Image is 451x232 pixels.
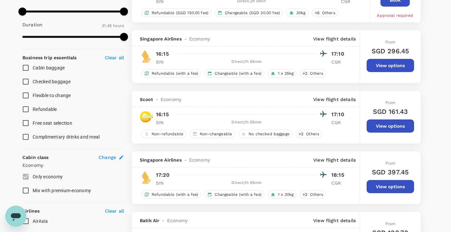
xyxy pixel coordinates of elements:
[296,130,322,138] div: +2Others
[140,36,182,42] span: Singapore Airlines
[331,50,348,58] p: 17:10
[246,131,292,137] span: No checked baggage
[141,69,201,78] div: Refundable (with a fee)
[268,69,296,78] div: 1 x 25kg
[307,71,326,76] span: Others
[99,154,116,161] span: Change
[141,9,211,17] div: Refundable (SGD 150.00 fee)
[22,55,77,60] strong: Business trip essentials
[176,180,317,186] div: Direct , 1h 55min
[156,171,169,179] p: 17:20
[182,36,189,42] span: -
[140,217,159,224] span: Batik Air
[385,100,396,105] span: From
[331,119,348,126] p: CGK
[105,54,124,61] p: Clear all
[215,9,283,17] div: Changeable (SGD 30.00 fee)
[176,119,317,126] div: Direct , 1h 55min
[377,13,413,18] span: Approval required
[294,10,308,16] span: 30kg
[331,111,348,118] p: 17:10
[331,171,348,179] p: 18:15
[140,157,182,163] span: Singapore Airlines
[156,59,172,65] p: SIN
[303,131,322,137] span: Others
[182,157,189,163] span: -
[189,157,210,163] span: Economy
[367,59,414,72] button: View options
[300,69,326,78] div: +2Others
[156,111,169,118] p: 16:15
[275,71,296,76] span: 1 x 25kg
[149,71,201,76] span: Refundable (with a fee)
[312,9,338,17] div: +6Others
[331,180,348,186] p: CGK
[385,221,396,226] span: From
[367,180,414,193] button: View options
[385,40,396,44] span: From
[33,120,72,126] span: Free seat selection
[141,190,201,199] div: Refundable (with a fee)
[314,10,321,16] span: + 6
[5,206,26,227] iframe: Button to launch messaging window
[204,190,264,199] div: Changeable (with a fee)
[22,21,43,28] p: Duration
[372,46,409,56] h6: SGD 296.45
[313,36,356,42] p: View flight details
[22,162,124,168] p: Economy
[141,130,186,138] div: Non-refundable
[275,192,296,197] span: 1 x 30kg
[33,79,71,84] span: Checked baggage
[297,131,305,137] span: + 2
[301,71,309,76] span: + 2
[331,59,348,65] p: CGK
[367,119,414,133] button: View options
[313,96,356,103] p: View flight details
[156,180,172,186] p: SIN
[167,217,188,224] span: Economy
[33,93,71,98] span: Flexible to change
[140,50,153,63] img: SQ
[149,131,186,137] span: Non-refundable
[313,217,356,224] p: View flight details
[105,208,124,214] p: Clear all
[153,96,161,103] span: -
[156,119,172,126] p: SIN
[301,192,309,197] span: + 2
[22,155,49,160] strong: Cabin class
[149,192,201,197] span: Refundable (with a fee)
[102,23,124,28] span: 31.45 hours
[156,50,169,58] p: 16:15
[149,10,211,16] span: Refundable (SGD 150.00 fee)
[319,10,338,16] span: Others
[212,71,264,76] span: Changeable (with a fee)
[238,130,292,138] div: No checked baggage
[189,36,210,42] span: Economy
[222,10,283,16] span: Changeable (SGD 30.00 fee)
[33,65,65,70] span: Cabin baggage
[204,69,264,78] div: Changeable (with a fee)
[313,157,356,163] p: View flight details
[22,208,40,214] strong: Airlines
[176,59,317,65] div: Direct , 1h 55min
[33,219,48,224] span: AirAsia
[140,110,153,123] img: TR
[300,190,326,199] div: +2Others
[140,171,153,184] img: SQ
[385,161,396,166] span: From
[212,192,264,197] span: Changeable (with a fee)
[33,107,57,112] span: Refundable
[372,167,409,177] h6: SGD 397.45
[268,190,296,199] div: 1 x 30kg
[307,192,326,197] span: Others
[33,134,100,140] span: Complimentary drinks and meal
[190,130,235,138] div: Non-changeable
[33,174,63,179] span: Only economy
[373,106,408,117] h6: SGD 161.43
[161,96,181,103] span: Economy
[286,9,309,17] div: 30kg
[140,96,153,103] span: Scoot
[33,188,91,193] span: Mix with premium-economy
[159,217,167,224] span: -
[197,131,235,137] span: Non-changeable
